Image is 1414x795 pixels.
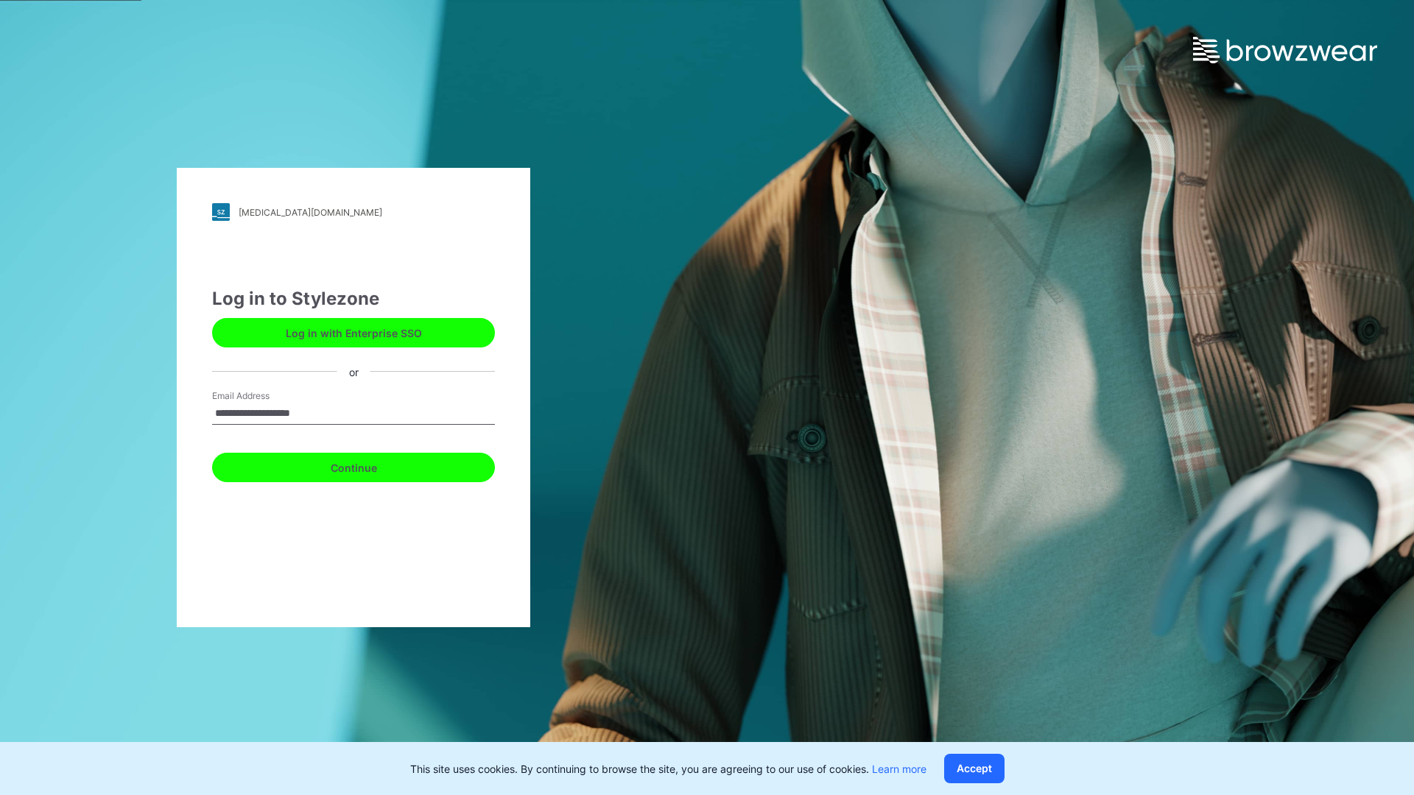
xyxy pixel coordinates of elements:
[212,389,315,403] label: Email Address
[872,763,926,775] a: Learn more
[212,318,495,347] button: Log in with Enterprise SSO
[1193,37,1377,63] img: browzwear-logo.e42bd6dac1945053ebaf764b6aa21510.svg
[212,203,495,221] a: [MEDICAL_DATA][DOMAIN_NAME]
[239,207,382,218] div: [MEDICAL_DATA][DOMAIN_NAME]
[337,364,370,379] div: or
[212,203,230,221] img: stylezone-logo.562084cfcfab977791bfbf7441f1a819.svg
[944,754,1005,783] button: Accept
[410,761,926,777] p: This site uses cookies. By continuing to browse the site, you are agreeing to our use of cookies.
[212,453,495,482] button: Continue
[212,286,495,312] div: Log in to Stylezone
